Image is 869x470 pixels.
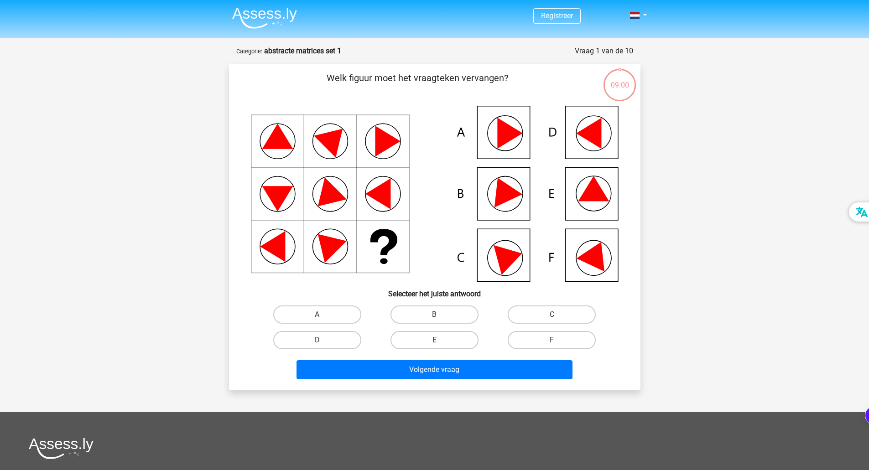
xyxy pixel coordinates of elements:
label: B [390,305,479,324]
p: Welk figuur moet het vraagteken vervangen? [244,71,592,98]
div: 09:00 [603,68,637,91]
label: C [508,305,596,324]
label: F [508,331,596,349]
img: Assessly [232,7,297,29]
label: A [273,305,361,324]
strong: abstracte matrices set 1 [264,46,341,55]
button: Volgende vraag [297,360,572,379]
label: E [390,331,479,349]
label: D [273,331,361,349]
div: Vraag 1 van de 10 [575,46,633,57]
small: Categorie: [236,48,262,55]
h6: Selecteer het juiste antwoord [244,282,626,298]
img: Assessly logo [29,438,94,459]
a: Registreer [541,11,573,20]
